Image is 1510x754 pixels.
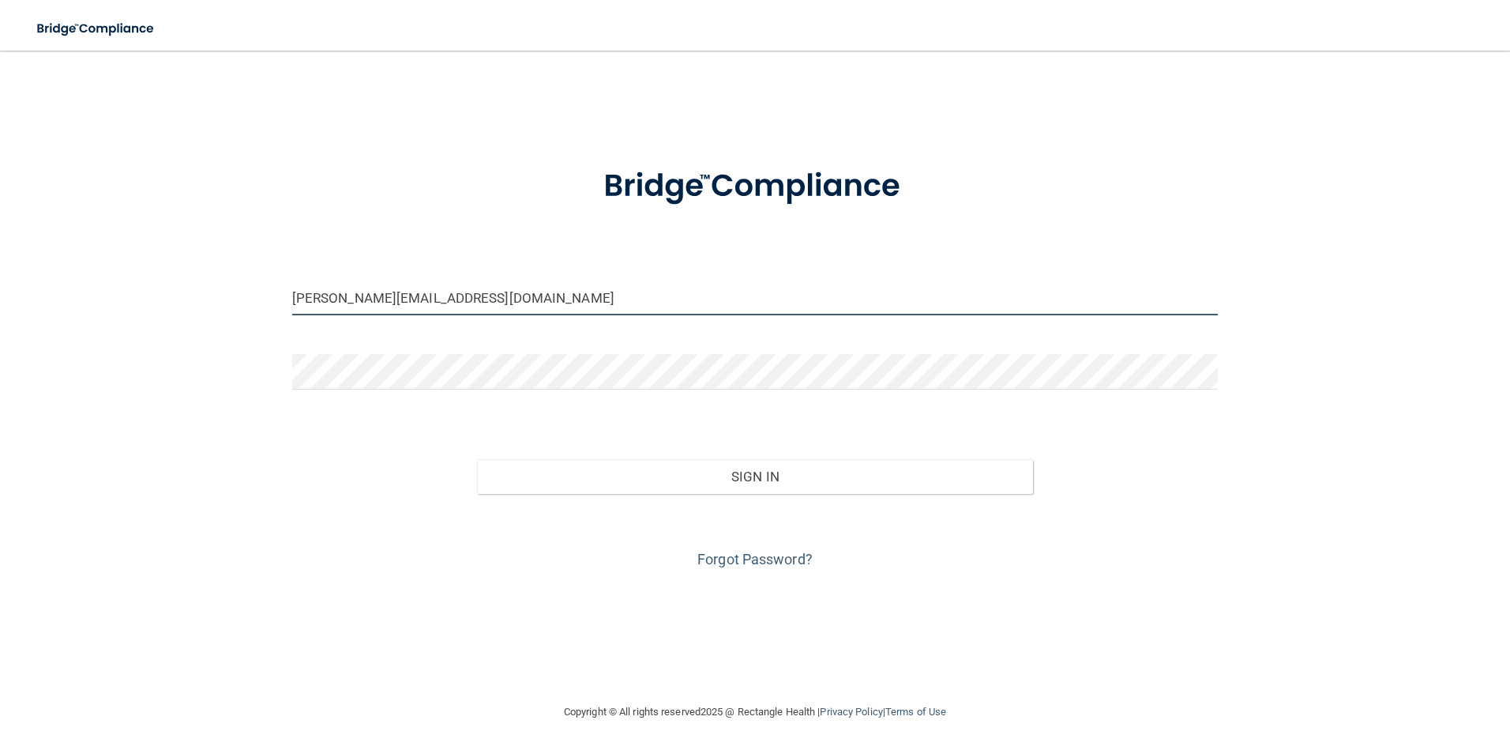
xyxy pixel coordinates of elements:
input: Email [292,280,1219,315]
div: Copyright © All rights reserved 2025 @ Rectangle Health | | [467,687,1043,737]
img: bridge_compliance_login_screen.278c3ca4.svg [24,13,169,45]
button: Sign In [477,459,1033,494]
a: Privacy Policy [820,706,882,718]
a: Terms of Use [885,706,946,718]
a: Forgot Password? [697,551,813,567]
img: bridge_compliance_login_screen.278c3ca4.svg [571,145,939,228]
